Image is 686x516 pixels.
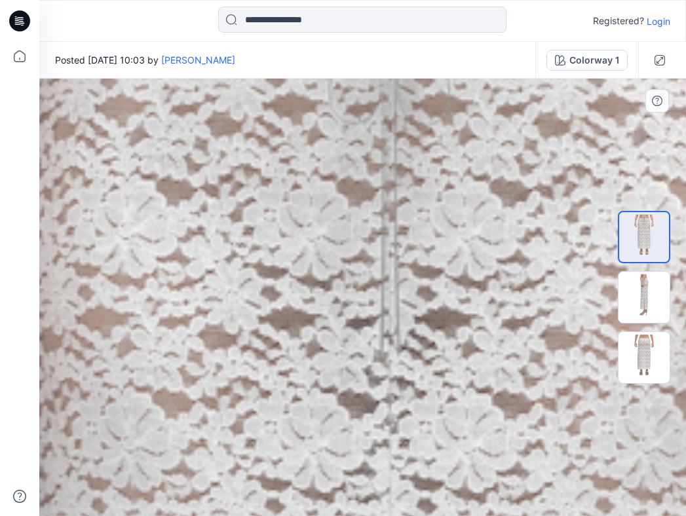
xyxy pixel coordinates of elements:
a: [PERSON_NAME] [161,54,235,65]
img: P-129_2 [619,332,670,383]
button: Colorway 1 [546,50,628,71]
p: Login [647,14,670,28]
p: Registered? [593,13,644,29]
div: Colorway 1 [569,53,619,67]
span: Posted [DATE] 10:03 by [55,53,235,67]
img: P-129_3 [619,272,670,323]
img: P-129_0 [619,212,669,262]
